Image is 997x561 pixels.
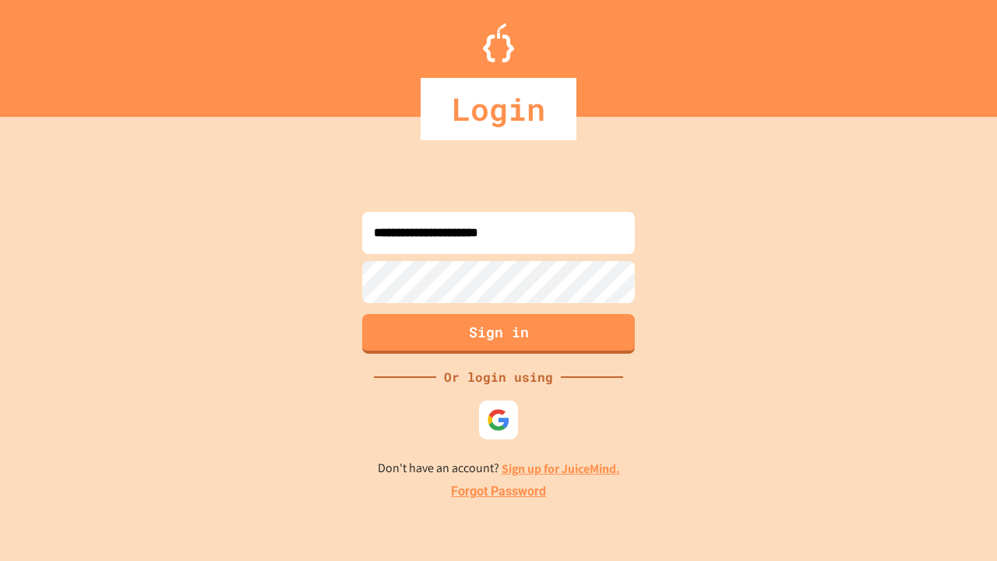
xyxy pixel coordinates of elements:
p: Don't have an account? [378,459,620,478]
button: Sign in [362,314,635,354]
img: Logo.svg [483,23,514,62]
a: Sign up for JuiceMind. [502,460,620,477]
img: google-icon.svg [487,408,510,432]
a: Forgot Password [451,482,546,501]
div: Login [421,78,576,140]
div: Or login using [436,368,561,386]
